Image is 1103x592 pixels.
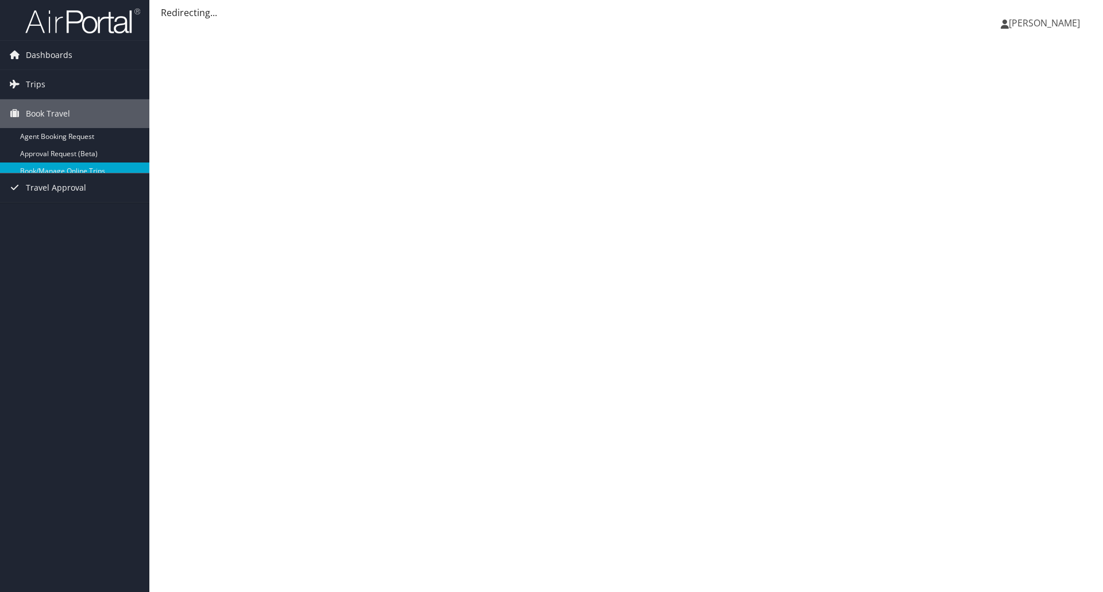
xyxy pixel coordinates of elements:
[26,173,86,202] span: Travel Approval
[26,70,45,99] span: Trips
[1009,17,1080,29] span: [PERSON_NAME]
[1001,6,1092,40] a: [PERSON_NAME]
[26,99,70,128] span: Book Travel
[25,7,140,34] img: airportal-logo.png
[161,6,1092,20] div: Redirecting...
[26,41,72,69] span: Dashboards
